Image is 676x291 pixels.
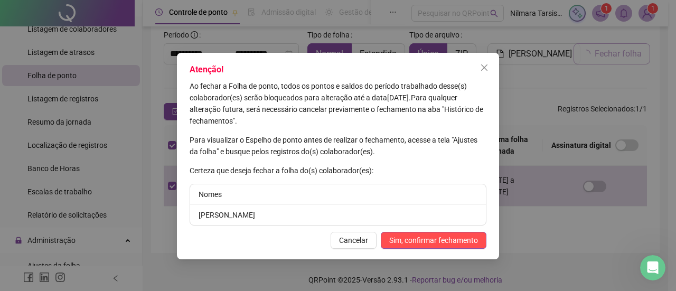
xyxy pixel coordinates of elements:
span: Nomes [199,190,222,199]
iframe: Intercom live chat [640,255,665,280]
button: Sim, confirmar fechamento [381,232,486,249]
button: Cancelar [331,232,377,249]
span: Sim, confirmar fechamento [389,234,478,246]
span: close [480,63,489,72]
span: Para qualquer alteração futura, será necessário cancelar previamente o fechamento na aba "Históri... [190,93,483,125]
span: Ao fechar a Folha de ponto, todos os pontos e saldos do período trabalhado desse(s) colaborador(e... [190,82,467,102]
span: Certeza que deseja fechar a folha do(s) colaborador(es): [190,166,373,175]
span: Para visualizar o Espelho de ponto antes de realizar o fechamento, acesse a tela "Ajustes da folh... [190,136,477,156]
li: [PERSON_NAME] [190,205,486,225]
button: Close [476,59,493,76]
span: Cancelar [339,234,368,246]
span: Atenção! [190,64,223,74]
p: [DATE] . [190,80,486,127]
